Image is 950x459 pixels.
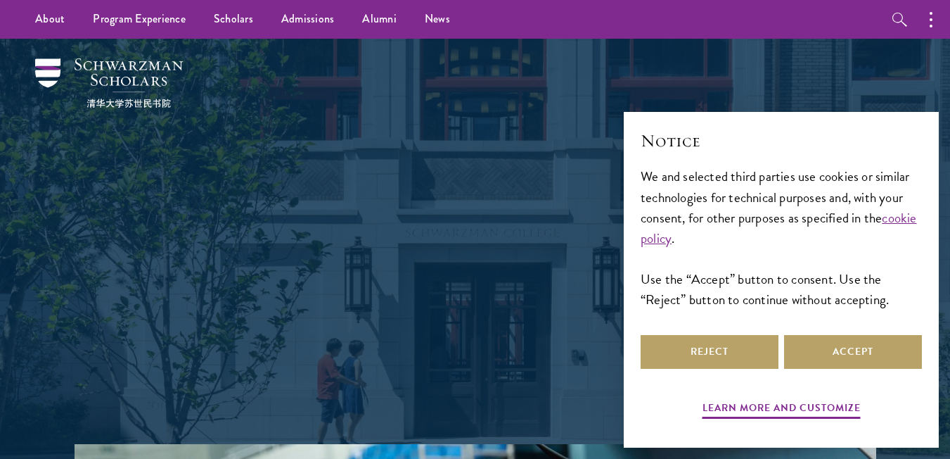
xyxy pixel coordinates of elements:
[641,129,922,153] h2: Notice
[641,208,917,249] a: cookie policy
[35,58,183,108] img: Schwarzman Scholars
[641,335,778,369] button: Reject
[641,166,922,309] div: We and selected third parties use cookies or similar technologies for technical purposes and, wit...
[702,399,861,421] button: Learn more and customize
[784,335,922,369] button: Accept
